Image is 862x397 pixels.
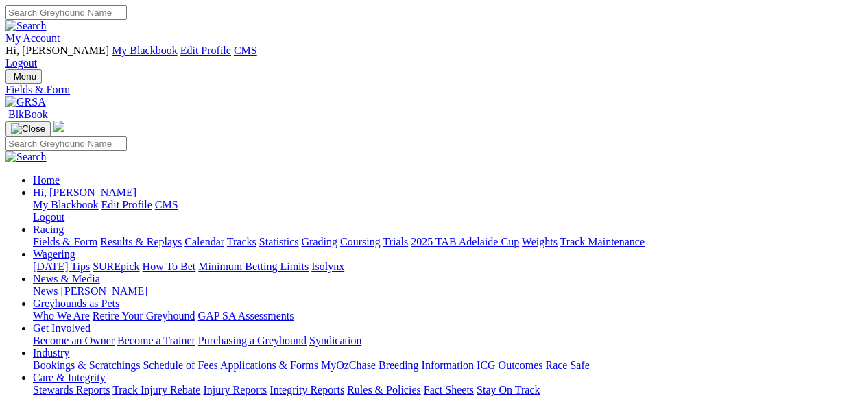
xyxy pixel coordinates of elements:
img: Close [11,123,45,134]
span: BlkBook [8,108,48,120]
a: [DATE] Tips [33,261,90,272]
a: Logout [5,57,37,69]
a: Fields & Form [5,84,857,96]
a: GAP SA Assessments [198,310,294,322]
a: Who We Are [33,310,90,322]
a: Grading [302,236,337,248]
div: Get Involved [33,335,857,347]
a: Greyhounds as Pets [33,298,119,309]
a: Weights [522,236,558,248]
a: Become an Owner [33,335,115,346]
a: BlkBook [5,108,48,120]
img: GRSA [5,96,46,108]
img: Search [5,151,47,163]
a: SUREpick [93,261,139,272]
a: Get Involved [33,322,91,334]
div: Care & Integrity [33,384,857,396]
a: ICG Outcomes [477,359,542,371]
a: Wagering [33,248,75,260]
a: My Account [5,32,60,44]
a: Purchasing a Greyhound [198,335,307,346]
div: Racing [33,236,857,248]
a: 2025 TAB Adelaide Cup [411,236,519,248]
a: CMS [155,199,178,210]
a: Edit Profile [180,45,231,56]
a: Fields & Form [33,236,97,248]
div: My Account [5,45,857,69]
a: CMS [234,45,257,56]
a: Tracks [227,236,256,248]
a: Become a Trainer [117,335,195,346]
a: Integrity Reports [270,384,344,396]
span: Hi, [PERSON_NAME] [33,187,136,198]
input: Search [5,136,127,151]
a: Race Safe [545,359,589,371]
a: Calendar [184,236,224,248]
a: [PERSON_NAME] [60,285,147,297]
a: News & Media [33,273,100,285]
a: Coursing [340,236,381,248]
a: Stewards Reports [33,384,110,396]
a: Results & Replays [100,236,182,248]
a: Industry [33,347,69,359]
a: My Blackbook [112,45,178,56]
a: Bookings & Scratchings [33,359,140,371]
div: News & Media [33,285,857,298]
a: Logout [33,211,64,223]
a: Breeding Information [379,359,474,371]
div: Hi, [PERSON_NAME] [33,199,857,224]
a: Track Injury Rebate [112,384,200,396]
img: logo-grsa-white.png [53,121,64,132]
span: Menu [14,71,36,82]
span: Hi, [PERSON_NAME] [5,45,109,56]
a: Hi, [PERSON_NAME] [33,187,139,198]
a: Syndication [309,335,361,346]
div: Industry [33,359,857,372]
a: Stay On Track [477,384,540,396]
a: Care & Integrity [33,372,106,383]
a: Applications & Forms [220,359,318,371]
a: Fact Sheets [424,384,474,396]
a: News [33,285,58,297]
a: Racing [33,224,64,235]
a: Schedule of Fees [143,359,217,371]
a: Injury Reports [203,384,267,396]
a: Retire Your Greyhound [93,310,195,322]
a: Home [33,174,60,186]
div: Greyhounds as Pets [33,310,857,322]
a: MyOzChase [321,359,376,371]
a: Edit Profile [101,199,152,210]
button: Toggle navigation [5,121,51,136]
a: Rules & Policies [347,384,421,396]
a: Trials [383,236,408,248]
a: How To Bet [143,261,196,272]
button: Toggle navigation [5,69,42,84]
a: Track Maintenance [560,236,645,248]
a: Statistics [259,236,299,248]
a: Isolynx [311,261,344,272]
img: Search [5,20,47,32]
div: Wagering [33,261,857,273]
a: My Blackbook [33,199,99,210]
input: Search [5,5,127,20]
a: Minimum Betting Limits [198,261,309,272]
